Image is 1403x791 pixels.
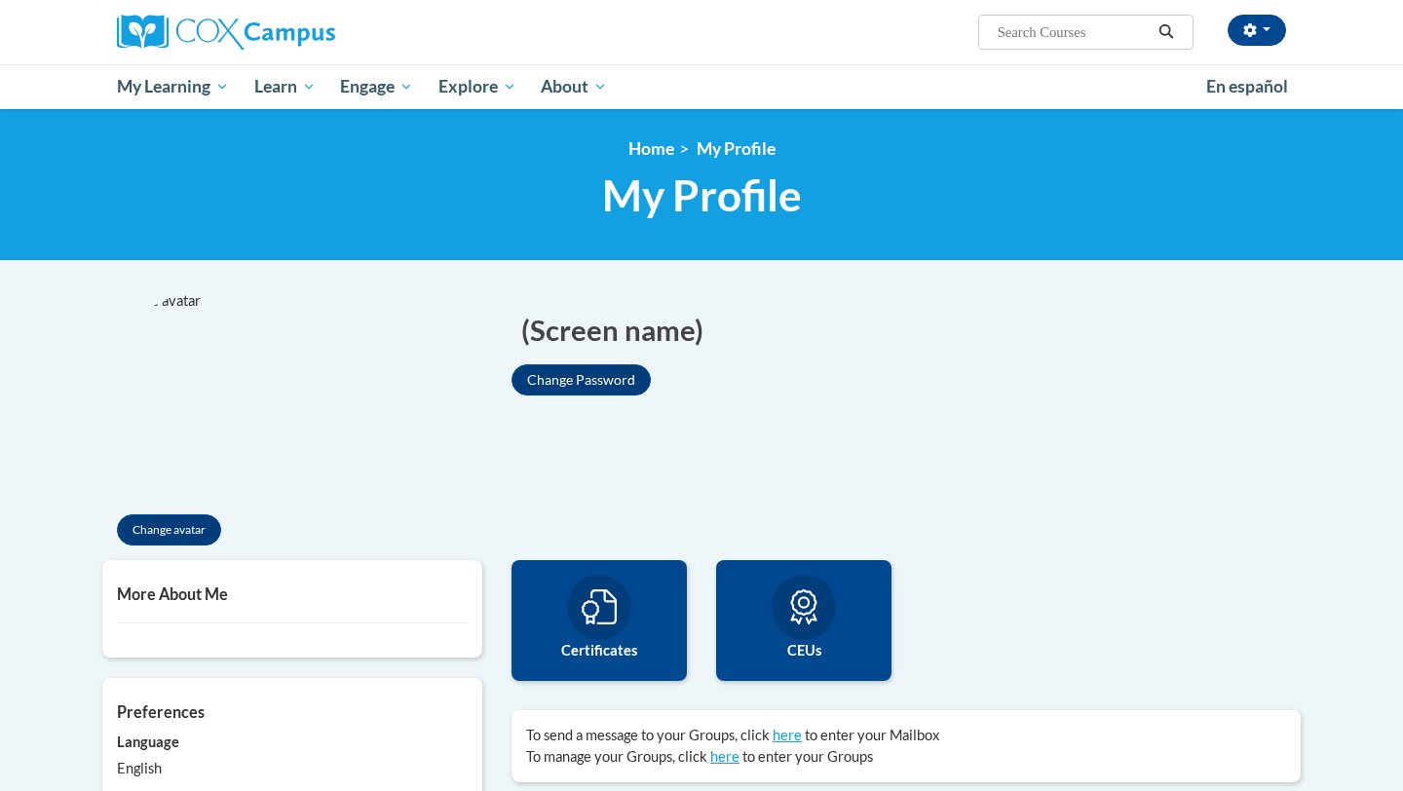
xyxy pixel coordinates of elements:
[742,748,873,765] span: to enter your Groups
[805,727,939,743] span: to enter your Mailbox
[438,75,516,98] span: Explore
[1194,66,1301,107] a: En español
[340,75,413,98] span: Engage
[117,584,468,603] h5: More About Me
[426,64,529,109] a: Explore
[327,64,426,109] a: Engage
[541,75,607,98] span: About
[512,364,651,395] button: Change Password
[117,758,468,779] div: English
[102,290,317,505] img: profile avatar
[731,640,877,661] label: CEUs
[521,310,703,350] span: (Screen name)
[242,64,328,109] a: Learn
[697,138,776,159] span: My Profile
[526,748,707,765] span: To manage your Groups, click
[602,169,802,221] span: My Profile
[117,514,221,546] button: Change avatar
[88,64,1315,109] div: Main menu
[1206,76,1288,96] span: En español
[254,75,316,98] span: Learn
[117,732,468,753] label: Language
[526,640,672,661] label: Certificates
[773,727,802,743] a: here
[102,290,317,505] div: Click to change the profile picture
[1228,15,1286,46] button: Account Settings
[104,64,242,109] a: My Learning
[117,75,229,98] span: My Learning
[996,20,1152,44] input: Search Courses
[628,138,674,159] a: Home
[117,15,335,50] img: Cox Campus
[710,748,739,765] a: here
[529,64,621,109] a: About
[1152,20,1181,44] button: Search
[117,702,468,721] h5: Preferences
[526,727,770,743] span: To send a message to your Groups, click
